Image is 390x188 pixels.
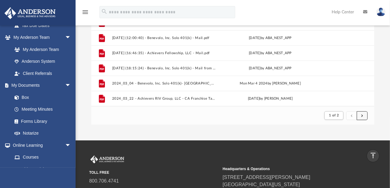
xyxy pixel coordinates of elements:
[8,67,77,79] a: Client Referrals
[8,151,77,163] a: Courses
[65,139,77,152] span: arrow_drop_down
[112,82,216,86] button: 2024_03_04 - Benevolo, Inc. Solo 401(k)- [GEOGRAPHIC_DATA] Treasurer.pdf
[329,114,339,117] span: 1 of 2
[8,91,74,103] a: Box
[89,178,119,183] a: 800.706.4741
[4,139,77,151] a: Online Learningarrow_drop_down
[223,166,352,172] small: Headquarters & Operations
[8,127,77,139] a: Notarize
[65,32,77,44] span: arrow_drop_down
[376,8,385,16] img: User Pic
[8,163,74,175] a: Video Training
[112,36,216,40] button: [DATE] (12:00:40) - Benevolo, Inc. Solo 401(k) - Mail.pdf
[223,182,300,187] a: [GEOGRAPHIC_DATA][US_STATE]
[367,149,379,162] a: vertical_align_top
[223,175,310,180] a: [STREET_ADDRESS][PERSON_NAME]
[112,97,216,101] button: 2024_03_22 - Achievers RIV Group, LLC - CA Franchise Tax.pdf
[218,81,322,86] div: Mon Mar 4 2024 by [PERSON_NAME]
[89,156,125,163] img: Anderson Advisors Platinum Portal
[324,111,343,120] button: 1 of 2
[218,51,322,56] div: [DATE] by ABA_NEST_APP
[89,170,219,175] small: TOLL FREE
[82,12,89,16] a: menu
[218,66,322,71] div: [DATE] by ABA_NEST_APP
[369,152,377,159] i: vertical_align_top
[112,66,216,70] button: [DATE] (18:15:24) - Benevolo, Inc. Solo 401(k) - Mail from [PERSON_NAME] [PERSON_NAME] & Co., Inc...
[3,7,57,19] img: Anderson Advisors Platinum Portal
[8,55,77,68] a: Anderson System
[4,79,77,92] a: My Documentsarrow_drop_down
[218,96,322,102] div: [DATE] by [PERSON_NAME]
[8,103,77,116] a: Meeting Minutes
[112,51,216,55] button: [DATE] (16:46:35) - Achievers Fellowship, LLC - Mail.pdf
[65,79,77,92] span: arrow_drop_down
[8,115,74,127] a: Forms Library
[218,35,322,41] div: [DATE] by ABA_NEST_APP
[82,8,89,16] i: menu
[4,32,77,44] a: My Anderson Teamarrow_drop_down
[8,43,74,55] a: My Anderson Team
[101,8,108,15] i: search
